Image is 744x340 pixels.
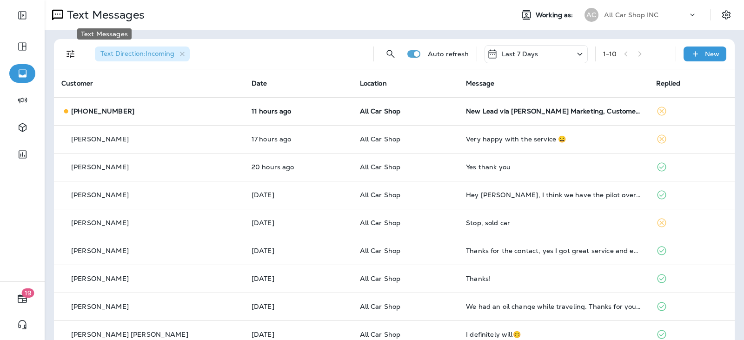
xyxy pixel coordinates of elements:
[71,191,129,199] p: [PERSON_NAME]
[71,219,129,227] p: [PERSON_NAME]
[61,45,80,63] button: Filters
[252,331,345,338] p: Aug 6, 2025 01:23 PM
[252,303,345,310] p: Aug 7, 2025 12:22 PM
[360,107,401,115] span: All Car Shop
[466,107,641,115] div: New Lead via Merrick Marketing, Customer Name: Jeremy T., Contact info: Masked phone number avail...
[22,288,34,298] span: 19
[360,274,401,283] span: All Car Shop
[252,247,345,254] p: Aug 10, 2025 05:15 PM
[71,247,129,254] p: [PERSON_NAME]
[466,163,641,171] div: Yes thank you
[656,79,680,87] span: Replied
[603,50,617,58] div: 1 - 10
[252,163,345,171] p: Aug 13, 2025 11:20 AM
[71,303,129,310] p: [PERSON_NAME]
[381,45,400,63] button: Search Messages
[360,135,401,143] span: All Car Shop
[705,50,719,58] p: New
[502,50,538,58] p: Last 7 Days
[71,331,188,338] p: [PERSON_NAME] [PERSON_NAME]
[466,79,494,87] span: Message
[61,79,93,87] span: Customer
[252,219,345,227] p: Aug 12, 2025 12:52 PM
[77,28,132,40] div: Text Messages
[100,49,174,58] span: Text Direction : Incoming
[428,50,469,58] p: Auto refresh
[71,135,129,143] p: [PERSON_NAME]
[604,11,658,19] p: All Car Shop INC
[252,275,345,282] p: Aug 8, 2025 02:14 PM
[466,275,641,282] div: Thanks!
[95,47,190,61] div: Text Direction:Incoming
[360,219,401,227] span: All Car Shop
[585,8,598,22] div: AC
[63,8,145,22] p: Text Messages
[252,135,345,143] p: Aug 13, 2025 03:00 PM
[360,163,401,171] span: All Car Shop
[360,191,401,199] span: All Car Shop
[718,7,735,23] button: Settings
[466,191,641,199] div: Hey Jose, I think we have the pilot over there - do you know if the alignment was finished yet?
[466,219,641,227] div: Stop, sold car
[360,247,401,255] span: All Car Shop
[252,107,345,115] p: Aug 13, 2025 08:52 PM
[71,107,134,115] p: [PHONE_NUMBER]
[466,331,641,338] div: I definitely will😊
[252,191,345,199] p: Aug 12, 2025 03:30 PM
[536,11,575,19] span: Working as:
[360,79,387,87] span: Location
[466,135,641,143] div: Very happy with the service 😀
[360,302,401,311] span: All Car Shop
[252,79,267,87] span: Date
[9,6,35,25] button: Expand Sidebar
[360,330,401,339] span: All Car Shop
[9,289,35,308] button: 19
[466,247,641,254] div: Thanks for the contact, yes I got great service and everyone was helpful in the process. I will b...
[71,275,129,282] p: [PERSON_NAME]
[466,303,641,310] div: We had an oil change while traveling. Thanks for your follow up.
[71,163,129,171] p: [PERSON_NAME]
